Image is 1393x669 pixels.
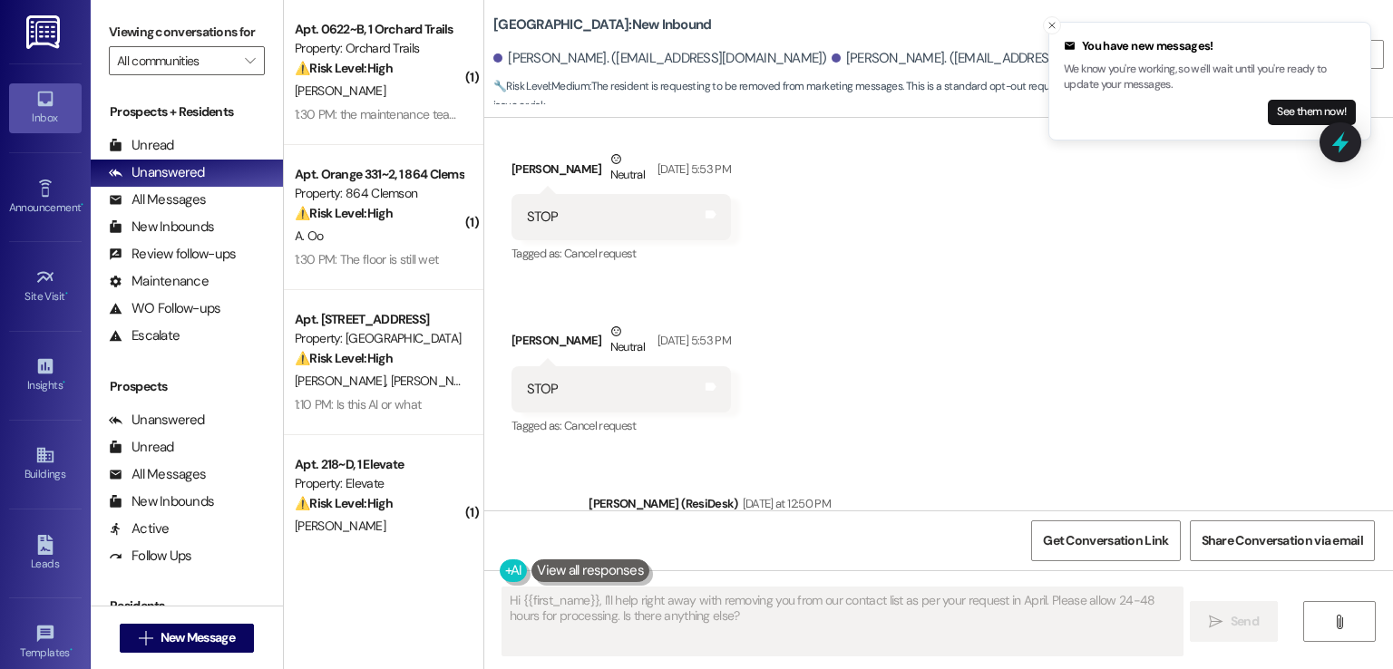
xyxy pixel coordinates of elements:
[65,287,68,300] span: •
[245,53,255,68] i: 
[109,492,214,511] div: New Inbounds
[9,83,82,132] a: Inbox
[9,529,82,578] a: Leads
[109,547,192,566] div: Follow Ups
[109,519,170,538] div: Active
[1064,62,1356,93] p: We know you're working, so we'll wait until you're ready to update your messages.
[295,373,391,389] span: [PERSON_NAME]
[1043,16,1061,34] button: Close toast
[1031,520,1180,561] button: Get Conversation Link
[527,208,558,227] div: STOP
[653,160,731,179] div: [DATE] 5:53 PM
[1332,615,1346,629] i: 
[1231,612,1259,631] span: Send
[26,15,63,49] img: ResiDesk Logo
[295,396,421,412] div: 1:10 PM: Is this AI or what
[117,46,236,75] input: All communities
[564,246,637,261] span: Cancel request
[295,106,1212,122] div: 1:30 PM: the maintenance team was very responsive and helpful, but the management team in the off...
[295,518,385,534] span: [PERSON_NAME]
[295,60,393,76] strong: ⚠️ Risk Level: High
[1064,37,1356,55] div: You have new messages!
[589,494,1379,519] div: [PERSON_NAME] (ResiDesk)
[511,240,731,267] div: Tagged as:
[511,412,731,439] div: Tagged as:
[1268,100,1356,125] button: See them now!
[70,644,73,656] span: •
[502,587,1182,655] textarea: Hi {{first_name}}, I'll help right away with removing you from our contact list as per your reque...
[1190,601,1278,642] button: Send
[91,377,283,396] div: Prospects
[511,150,731,194] div: [PERSON_NAME]
[120,624,254,653] button: New Message
[653,331,731,350] div: [DATE] 5:53 PM
[9,262,82,311] a: Site Visit •
[295,495,393,511] strong: ⚠️ Risk Level: High
[109,465,206,484] div: All Messages
[493,77,1239,116] span: : The resident is requesting to be removed from marketing messages. This is a standard opt-out re...
[109,163,205,182] div: Unanswered
[738,494,831,513] div: [DATE] at 12:50 PM
[295,39,463,58] div: Property: Orchard Trails
[295,82,385,99] span: [PERSON_NAME]
[161,628,235,647] span: New Message
[607,150,648,188] div: Neutral
[295,455,463,474] div: Apt. 218~D, 1 Elevate
[493,15,711,34] b: [GEOGRAPHIC_DATA]: New Inbound
[109,18,265,46] label: Viewing conversations for
[139,631,152,645] i: 
[295,205,393,221] strong: ⚠️ Risk Level: High
[1190,520,1375,561] button: Share Conversation via email
[295,474,463,493] div: Property: Elevate
[295,350,393,366] strong: ⚠️ Risk Level: High
[91,102,283,121] div: Prospects + Residents
[295,251,438,267] div: 1:30 PM: The floor is still wet
[109,326,180,345] div: Escalate
[1209,615,1223,629] i: 
[295,184,463,203] div: Property: 864 Clemson
[109,245,236,264] div: Review follow-ups
[295,228,324,244] span: A. Oo
[1202,531,1363,550] span: Share Conversation via email
[1043,531,1168,550] span: Get Conversation Link
[527,380,558,399] div: STOP
[9,618,82,667] a: Templates •
[564,418,637,433] span: Cancel request
[109,136,174,155] div: Unread
[91,596,283,616] div: Residents
[493,49,827,68] div: [PERSON_NAME]. ([EMAIL_ADDRESS][DOMAIN_NAME])
[9,440,82,489] a: Buildings
[607,322,648,360] div: Neutral
[109,190,206,209] div: All Messages
[295,310,463,329] div: Apt. [STREET_ADDRESS]
[295,165,463,184] div: Apt. Orange 331~2, 1 864 Clemson
[109,411,205,430] div: Unanswered
[63,376,65,389] span: •
[9,351,82,400] a: Insights •
[295,20,463,39] div: Apt. 0622~B, 1 Orchard Trails
[109,299,220,318] div: WO Follow-ups
[109,218,214,237] div: New Inbounds
[109,438,174,457] div: Unread
[511,322,731,366] div: [PERSON_NAME]
[81,199,83,211] span: •
[832,49,1165,68] div: [PERSON_NAME]. ([EMAIL_ADDRESS][DOMAIN_NAME])
[391,373,482,389] span: [PERSON_NAME]
[295,329,463,348] div: Property: [GEOGRAPHIC_DATA]
[109,272,209,291] div: Maintenance
[493,79,589,93] strong: 🔧 Risk Level: Medium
